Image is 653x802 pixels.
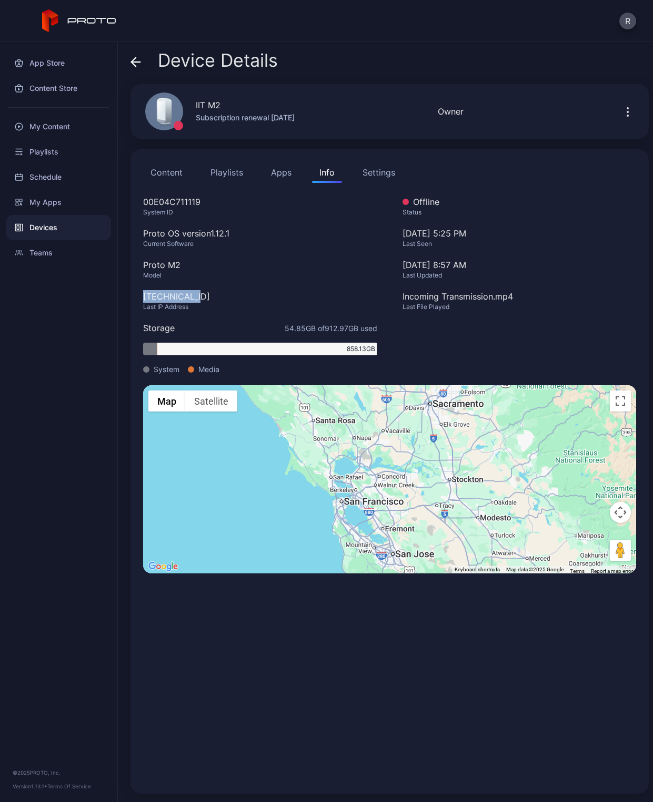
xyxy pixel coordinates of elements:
[403,240,637,248] div: Last Seen
[403,290,637,303] div: Incoming Transmission.mp4
[591,568,633,574] a: Report a map error
[143,227,377,240] div: Proto OS version 1.12.1
[185,390,237,412] button: Show satellite imagery
[143,162,190,183] button: Content
[363,166,395,179] div: Settings
[610,390,631,412] button: Toggle fullscreen view
[203,162,250,183] button: Playlists
[143,322,175,334] div: Storage
[6,114,111,139] a: My Content
[403,271,637,280] div: Last Updated
[143,290,377,303] div: [TECHNICAL_ID]
[143,259,377,271] div: Proto M2
[6,215,111,240] a: Devices
[143,196,377,208] div: 00E04C711119
[143,303,377,311] div: Last IP Address
[619,13,636,29] button: R
[285,323,377,334] span: 54.85 GB of 912.97 GB used
[198,364,219,375] span: Media
[143,208,377,217] div: System ID
[403,259,637,271] div: [DATE] 8:57 AM
[196,99,220,111] div: IIT M2
[47,783,91,789] a: Terms Of Service
[403,303,637,311] div: Last File Played
[6,76,111,101] a: Content Store
[312,162,342,183] button: Info
[143,271,377,280] div: Model
[319,166,335,179] div: Info
[570,568,585,574] a: Terms (opens in new tab)
[264,162,299,183] button: Apps
[13,783,47,789] span: Version 1.13.1 •
[403,196,637,208] div: Offline
[6,164,111,190] a: Schedule
[154,364,179,375] span: System
[403,227,637,259] div: [DATE] 5:25 PM
[143,240,377,248] div: Current Software
[347,344,375,354] span: 858.13 GB
[146,560,180,573] a: Open this area in Google Maps (opens a new window)
[455,566,500,573] button: Keyboard shortcuts
[196,111,295,124] div: Subscription renewal [DATE]
[610,502,631,523] button: Map camera controls
[6,240,111,265] a: Teams
[158,50,278,70] span: Device Details
[610,540,631,561] button: Drag Pegman onto the map to open Street View
[355,162,403,183] button: Settings
[6,50,111,76] a: App Store
[438,105,464,118] div: Owner
[13,768,105,777] div: © 2025 PROTO, Inc.
[6,139,111,164] a: Playlists
[148,390,185,412] button: Show street map
[506,567,564,572] span: Map data ©2025 Google
[403,208,637,217] div: Status
[6,190,111,215] a: My Apps
[146,560,180,573] img: Google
